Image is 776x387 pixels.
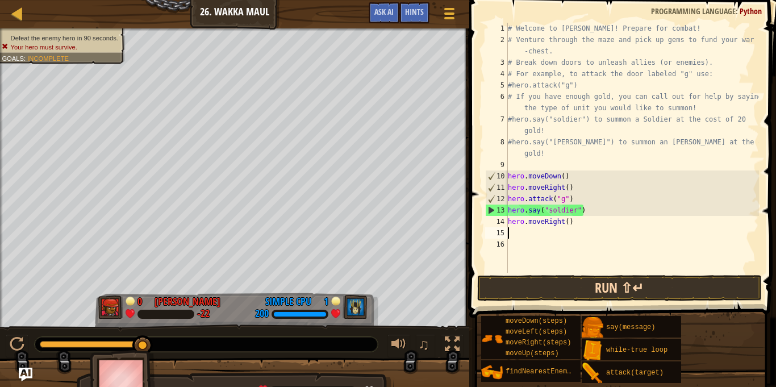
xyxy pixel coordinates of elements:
div: 7 [485,114,508,136]
span: while-true loop [606,346,667,354]
span: Incomplete [27,55,69,62]
img: portrait.png [582,317,603,339]
span: Goals [2,55,24,62]
img: portrait.png [582,340,603,361]
li: Defeat the enemy hero in 90 seconds. [2,34,118,43]
div: [PERSON_NAME] [155,294,220,309]
span: Hints [405,6,424,17]
button: Toggle fullscreen [441,334,464,357]
span: moveUp(steps) [506,349,559,357]
span: Defeat the enemy hero in 90 seconds. [11,34,118,41]
button: Ask AI [19,368,32,381]
div: 9 [485,159,508,170]
img: portrait.png [582,363,603,384]
div: 10 [486,170,508,182]
img: thang_avatar_frame.png [343,296,368,319]
div: 12 [486,193,508,205]
span: ♫ [418,336,429,353]
div: 4 [485,68,508,80]
li: Your hero must survive. [2,43,118,52]
div: 5 [485,80,508,91]
button: Ctrl + P: Play [6,334,28,357]
img: portrait.png [481,328,503,349]
div: 1 [485,23,508,34]
span: Programming language [651,6,736,16]
span: Ask AI [374,6,394,17]
div: 0 [137,294,149,305]
img: portrait.png [481,361,503,383]
button: Ask AI [369,2,399,23]
div: 3 [485,57,508,68]
div: 13 [486,205,508,216]
span: Your hero must survive. [11,43,77,51]
span: moveLeft(steps) [506,328,567,336]
button: Adjust volume [387,334,410,357]
button: Show game menu [435,2,464,29]
span: findNearestEnemy() [506,368,579,376]
div: 14 [485,216,508,227]
span: : [24,55,27,62]
div: 11 [486,182,508,193]
div: 200 [255,309,269,319]
div: 2 [485,34,508,57]
div: 15 [485,227,508,239]
span: Python [740,6,762,16]
span: say(message) [606,323,655,331]
span: moveDown(steps) [506,317,567,325]
button: Run ⇧↵ [477,275,762,301]
button: ♫ [416,334,435,357]
span: : [736,6,740,16]
div: 16 [485,239,508,250]
div: -22 [197,309,210,319]
div: Simple CPU [265,294,311,309]
div: 1 [317,294,328,305]
img: thang_avatar_frame.png [98,296,123,319]
span: attack(target) [606,369,664,377]
div: 6 [485,91,508,114]
span: moveRight(steps) [506,339,571,347]
div: 8 [485,136,508,159]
